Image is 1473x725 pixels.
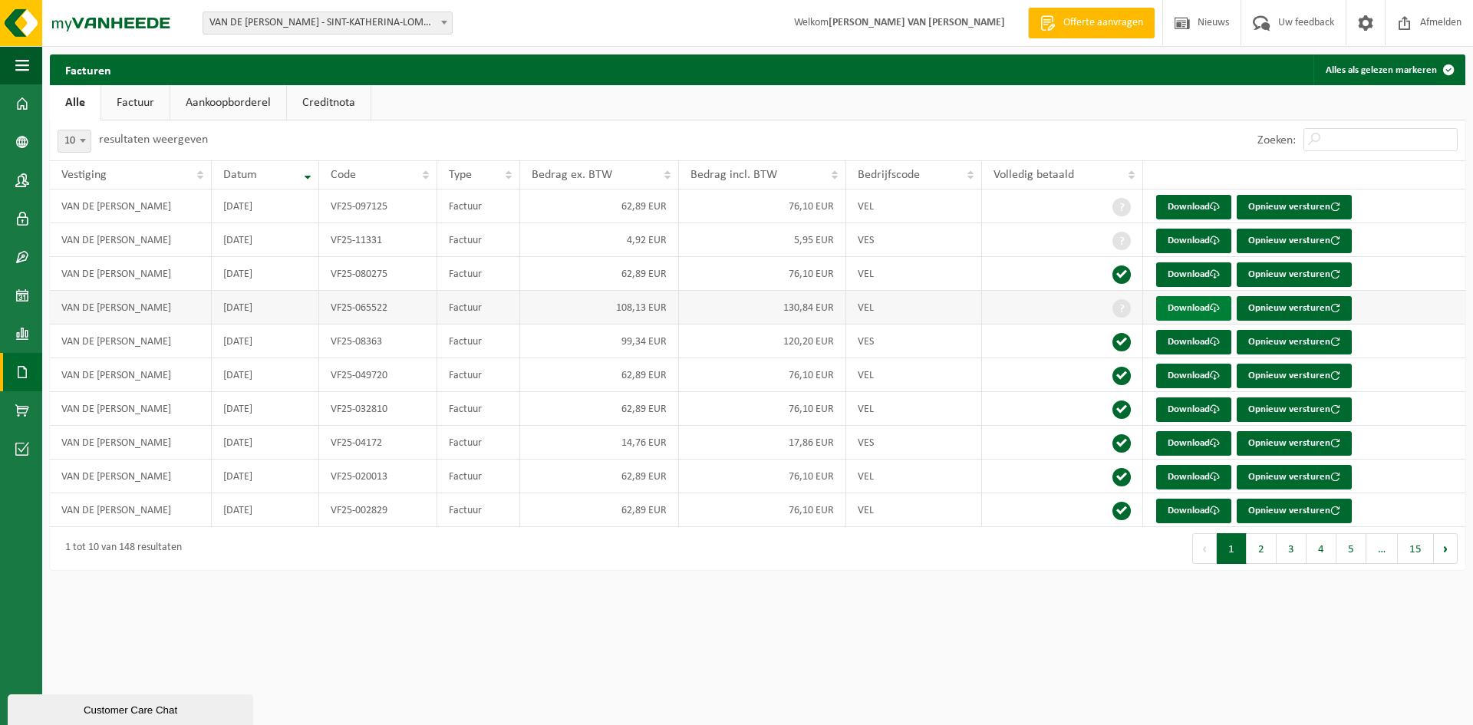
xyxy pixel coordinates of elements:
span: … [1366,533,1398,564]
td: Factuur [437,257,519,291]
button: Next [1434,533,1458,564]
button: Opnieuw versturen [1237,262,1352,287]
td: Factuur [437,392,519,426]
td: 62,89 EUR [520,358,679,392]
td: VF25-049720 [319,358,437,392]
span: VAN DE PERRE PAUL - SINT-KATHERINA-LOMBEEK [203,12,452,34]
button: Previous [1192,533,1217,564]
iframe: chat widget [8,691,256,725]
td: VAN DE [PERSON_NAME] [50,223,212,257]
button: Opnieuw versturen [1237,195,1352,219]
td: VAN DE [PERSON_NAME] [50,358,212,392]
td: VF25-097125 [319,189,437,223]
span: Datum [223,169,257,181]
td: 108,13 EUR [520,291,679,325]
button: 5 [1336,533,1366,564]
button: Opnieuw versturen [1237,364,1352,388]
span: Bedrijfscode [858,169,920,181]
button: Opnieuw versturen [1237,330,1352,354]
span: VAN DE PERRE PAUL - SINT-KATHERINA-LOMBEEK [203,12,453,35]
td: VEL [846,291,981,325]
td: VAN DE [PERSON_NAME] [50,325,212,358]
span: Type [449,169,472,181]
td: VF25-04172 [319,426,437,460]
span: Code [331,169,356,181]
td: 76,10 EUR [679,358,847,392]
button: Opnieuw versturen [1237,499,1352,523]
td: Factuur [437,325,519,358]
td: VES [846,325,981,358]
td: VAN DE [PERSON_NAME] [50,460,212,493]
td: 120,20 EUR [679,325,847,358]
label: Zoeken: [1257,134,1296,147]
td: 4,92 EUR [520,223,679,257]
a: Download [1156,330,1231,354]
a: Download [1156,195,1231,219]
strong: [PERSON_NAME] VAN [PERSON_NAME] [829,17,1005,28]
td: VAN DE [PERSON_NAME] [50,426,212,460]
h2: Facturen [50,54,127,84]
td: Factuur [437,426,519,460]
td: [DATE] [212,426,319,460]
td: [DATE] [212,223,319,257]
span: Bedrag ex. BTW [532,169,612,181]
td: VEL [846,257,981,291]
span: Offerte aanvragen [1059,15,1147,31]
td: Factuur [437,189,519,223]
td: VF25-08363 [319,325,437,358]
td: VEL [846,392,981,426]
button: 2 [1247,533,1277,564]
td: 99,34 EUR [520,325,679,358]
button: 4 [1307,533,1336,564]
a: Offerte aanvragen [1028,8,1155,38]
button: 3 [1277,533,1307,564]
td: 76,10 EUR [679,189,847,223]
td: [DATE] [212,493,319,527]
span: Volledig betaald [994,169,1074,181]
span: 10 [58,130,91,152]
td: VAN DE [PERSON_NAME] [50,257,212,291]
div: 1 tot 10 van 148 resultaten [58,535,182,562]
td: [DATE] [212,460,319,493]
td: 76,10 EUR [679,392,847,426]
td: VF25-11331 [319,223,437,257]
td: VES [846,426,981,460]
span: Bedrag incl. BTW [690,169,777,181]
a: Aankoopborderel [170,85,286,120]
td: VEL [846,493,981,527]
td: VAN DE [PERSON_NAME] [50,493,212,527]
td: 62,89 EUR [520,257,679,291]
button: Opnieuw versturen [1237,397,1352,422]
td: [DATE] [212,189,319,223]
button: Alles als gelezen markeren [1313,54,1464,85]
td: VAN DE [PERSON_NAME] [50,392,212,426]
a: Download [1156,397,1231,422]
td: Factuur [437,493,519,527]
span: Vestiging [61,169,107,181]
a: Download [1156,364,1231,388]
button: Opnieuw versturen [1237,431,1352,456]
a: Download [1156,262,1231,287]
td: Factuur [437,460,519,493]
button: 15 [1398,533,1434,564]
td: 5,95 EUR [679,223,847,257]
button: Opnieuw versturen [1237,229,1352,253]
a: Download [1156,465,1231,489]
td: 62,89 EUR [520,392,679,426]
td: 130,84 EUR [679,291,847,325]
a: Creditnota [287,85,371,120]
label: resultaten weergeven [99,133,208,146]
td: [DATE] [212,358,319,392]
td: 76,10 EUR [679,460,847,493]
td: VAN DE [PERSON_NAME] [50,291,212,325]
td: VES [846,223,981,257]
span: 10 [58,130,91,153]
a: Factuur [101,85,170,120]
td: [DATE] [212,291,319,325]
a: Download [1156,229,1231,253]
td: VF25-032810 [319,392,437,426]
td: VEL [846,460,981,493]
a: Download [1156,296,1231,321]
td: VAN DE [PERSON_NAME] [50,189,212,223]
